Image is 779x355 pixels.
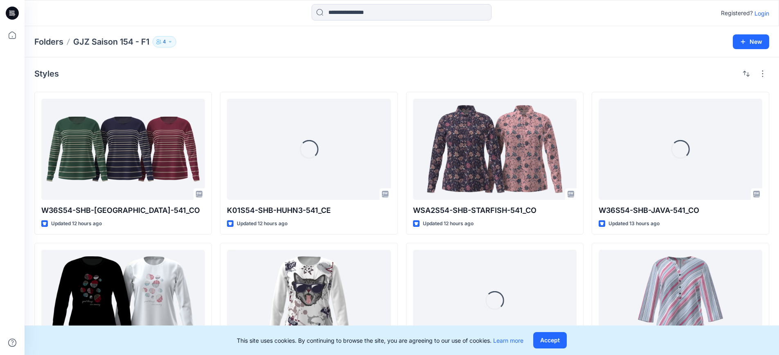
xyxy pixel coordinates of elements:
a: W36S54-SHB-TWIXCAT-541_CO [227,250,391,351]
p: W36S54-SHB-JAVA-541_CO [599,205,762,216]
p: Updated 12 hours ago [237,219,287,228]
a: W32S54-SHU-AVANT-541_CO [41,250,205,351]
p: K01S54-SHB-HUHN3-541_CE [227,205,391,216]
h4: Styles [34,69,59,79]
a: WSA2S54-SHB-STARFISH-541_CO [413,99,577,200]
p: Updated 12 hours ago [51,219,102,228]
p: Login [754,9,769,18]
a: W36S54-SHB-KUBA-541_CO [41,99,205,200]
p: GJZ Saison 154 - F1 [73,36,149,47]
p: WSA2S54-SHB-STARFISH-541_CO [413,205,577,216]
a: Folders [34,36,63,47]
a: WSA2S56-BLB-TUATARA-541 [599,250,762,351]
p: W36S54-SHB-[GEOGRAPHIC_DATA]-541_CO [41,205,205,216]
p: 4 [163,37,166,46]
button: New [733,34,769,49]
p: Updated 13 hours ago [608,219,660,228]
p: Updated 12 hours ago [423,219,474,228]
button: 4 [153,36,176,47]
button: Accept [533,332,567,348]
a: Learn more [493,337,523,344]
p: This site uses cookies. By continuing to browse the site, you are agreeing to our use of cookies. [237,336,523,345]
p: Registered? [721,8,753,18]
